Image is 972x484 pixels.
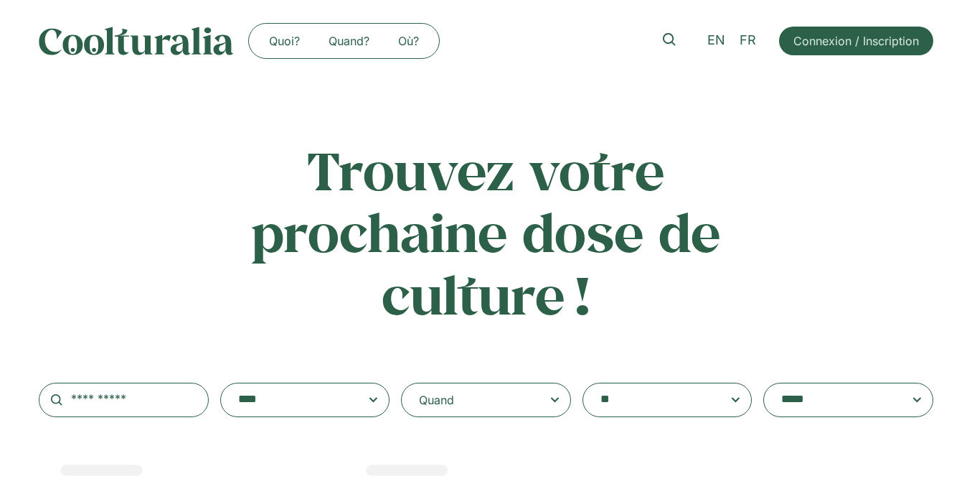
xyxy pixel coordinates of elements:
[600,390,715,410] textarea: Search
[314,29,384,52] a: Quand?
[740,33,756,48] span: FR
[793,32,919,50] span: Connexion / Inscription
[384,29,433,52] a: Où?
[218,139,755,325] h2: Trouvez votre prochaine dose de culture !
[238,390,353,410] textarea: Search
[732,30,763,51] a: FR
[707,33,725,48] span: EN
[255,29,314,52] a: Quoi?
[419,391,454,409] div: Quand
[781,390,896,410] textarea: Search
[700,30,732,51] a: EN
[779,27,933,55] a: Connexion / Inscription
[255,29,433,52] nav: Menu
